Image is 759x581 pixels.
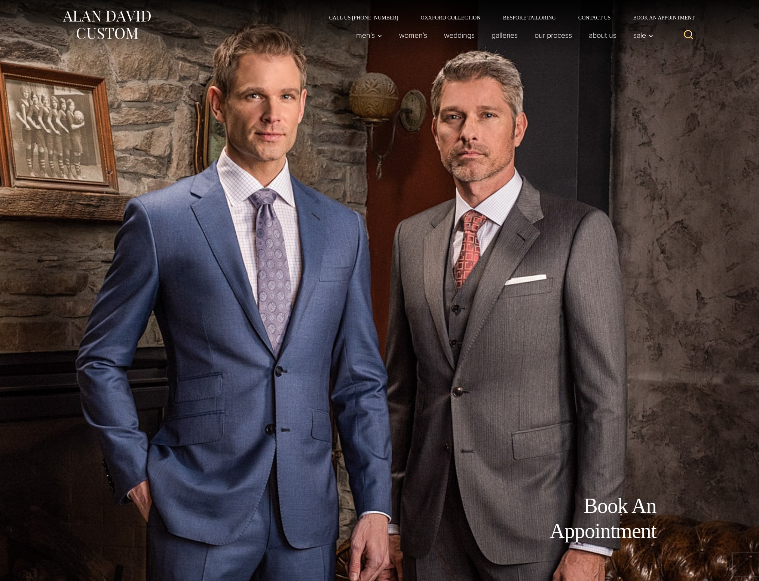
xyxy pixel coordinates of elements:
[488,493,657,544] h1: Book An Appointment
[318,15,698,20] nav: Secondary Navigation
[580,28,625,43] a: About Us
[680,26,698,44] button: View Search Form
[526,28,580,43] a: Our Process
[492,15,567,20] a: Bespoke Tailoring
[567,15,622,20] a: Contact Us
[633,31,654,39] span: Sale
[409,15,492,20] a: Oxxford Collection
[348,28,657,43] nav: Primary Navigation
[356,31,382,39] span: Men’s
[622,15,697,20] a: Book an Appointment
[483,28,526,43] a: Galleries
[318,15,410,20] a: Call Us [PHONE_NUMBER]
[435,28,483,43] a: weddings
[391,28,435,43] a: Women’s
[62,8,152,42] img: Alan David Custom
